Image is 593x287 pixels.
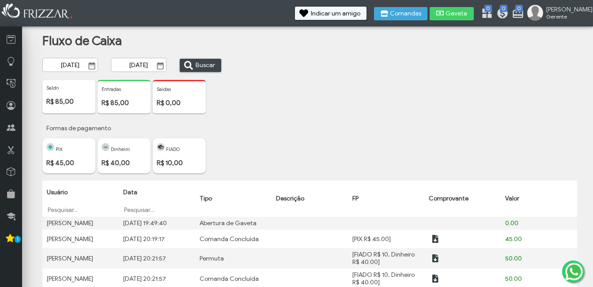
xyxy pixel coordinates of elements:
span: Dinheiro [111,146,130,152]
td: [DATE] 20:19:17 [119,230,195,248]
span: Indicar um amigo [311,11,360,17]
p: R$ 40,00 [102,159,147,167]
th: Valor [501,181,577,217]
button: Show Calendar [154,61,166,70]
td: [DATE] 20:21:57 [119,248,195,268]
span: PIX [56,146,63,152]
span: 0 [484,5,492,12]
input: Pesquisar... [47,205,114,214]
span: FIADO [166,146,180,152]
p: R$ 0,00 [157,99,202,107]
h1: Fluxo de Caixa [42,33,214,49]
td: Permuta [195,248,272,268]
input: Data Inicial [42,58,98,72]
td: [DATE] 19:49:40 [119,217,195,230]
th: Usuário [42,181,119,217]
span: Usuário [47,189,68,196]
span: 45.00 [505,235,522,243]
span: 0.00 [505,219,518,227]
td: [PIX R$ 45.00] [348,230,424,248]
p: Formas de pagamento [42,121,590,136]
a: [PERSON_NAME] Gerente [527,5,589,23]
span: Comprovante [429,195,468,202]
span: Data [123,189,137,196]
th: Descrição [272,181,348,217]
button: Show Calendar [86,61,98,70]
td: [FIADO R$ 10, Dinheiro R$ 40.00] [348,248,424,268]
p: Saldo [46,85,91,91]
td: Comanda Concluída [195,230,272,248]
span: Tipo [200,195,212,202]
a: 0 [496,7,505,21]
span: 50.00 [505,255,522,262]
button: Comandas [374,7,427,20]
th: FP [348,181,424,217]
a: 0 [512,7,521,21]
th: Data [119,181,195,217]
span: ui-button [435,232,436,245]
span: 1 [15,236,21,243]
button: Buscar [180,59,221,72]
a: 0 [481,7,490,21]
span: Descrição [276,195,304,202]
span: FP [352,195,359,202]
input: Pesquisar... [123,205,191,214]
span: Valor [505,195,519,202]
td: Abertura de Gaveta [195,217,272,230]
span: 0 [515,5,523,12]
th: Tipo [195,181,272,217]
span: Gerente [546,13,586,20]
td: [PERSON_NAME] [42,217,119,230]
p: R$ 85,00 [46,98,91,106]
td: [PERSON_NAME] [42,248,119,268]
span: Buscar [196,59,215,72]
button: ui-button [429,272,442,285]
p: Entradas [102,86,147,92]
button: ui-button [429,232,442,245]
p: R$ 45,00 [46,159,91,167]
span: Comandas [390,11,421,17]
span: 0 [500,5,507,12]
span: Gaveta [446,11,468,17]
p: R$ 85,00 [102,99,147,107]
input: Data Final [111,58,166,72]
button: ui-button [429,252,442,265]
span: ui-button [435,252,436,265]
th: Comprovante [424,181,501,217]
p: Saidas [157,86,202,92]
span: [PERSON_NAME] [546,6,586,13]
span: 50.00 [505,275,522,283]
button: Gaveta [430,7,474,20]
p: R$ 10,00 [157,159,202,167]
img: whatsapp.png [563,261,585,282]
td: [PERSON_NAME] [42,230,119,248]
button: Indicar um amigo [295,7,366,20]
span: ui-button [435,272,436,285]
